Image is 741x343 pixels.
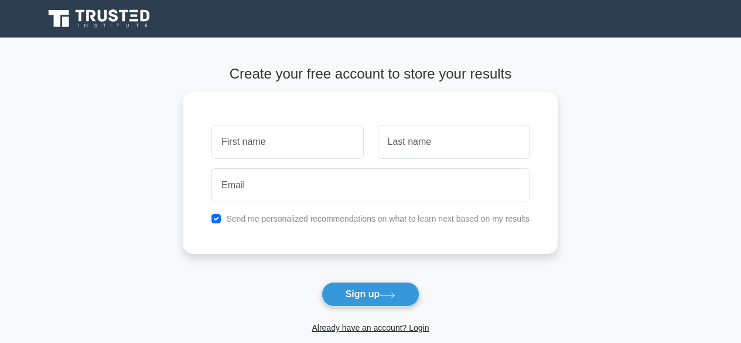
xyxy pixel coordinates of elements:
[183,66,558,83] h4: Create your free account to store your results
[312,323,429,332] a: Already have an account? Login
[378,125,530,159] input: Last name
[226,214,530,223] label: Send me personalized recommendations on what to learn next based on my results
[322,282,420,307] button: Sign up
[211,168,530,202] input: Email
[211,125,363,159] input: First name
